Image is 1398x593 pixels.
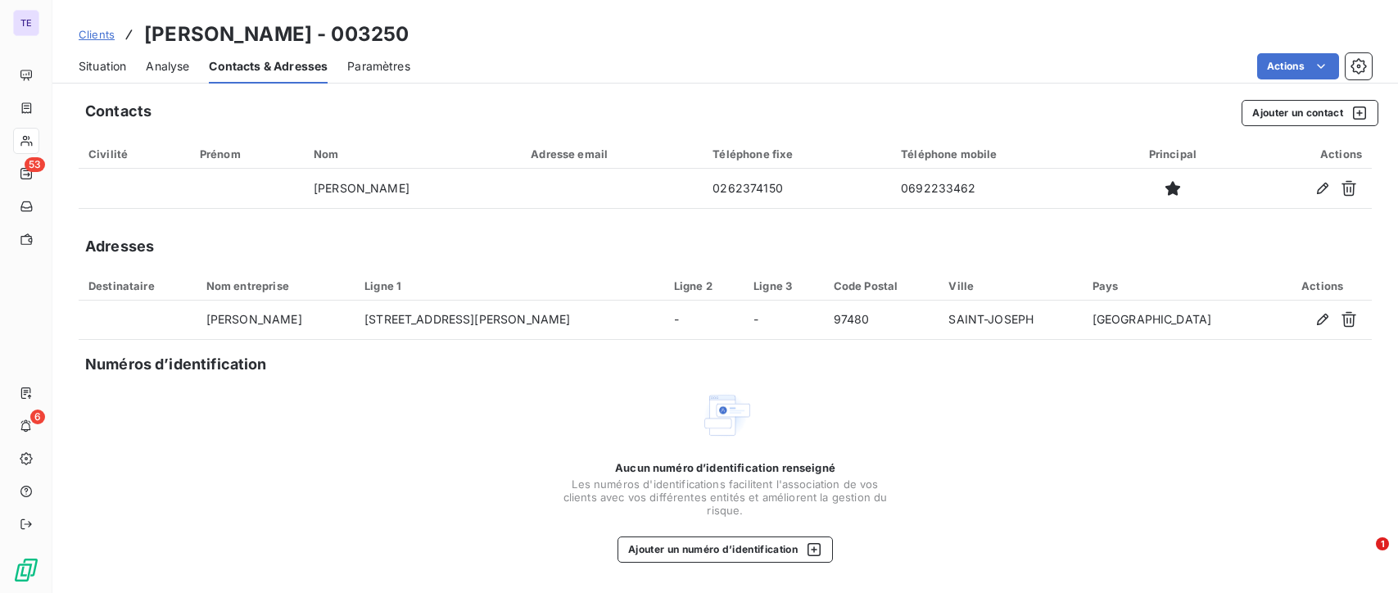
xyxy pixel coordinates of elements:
[85,353,267,376] h5: Numéros d’identification
[79,58,126,75] span: Situation
[753,279,813,292] div: Ligne 3
[355,301,664,340] td: [STREET_ADDRESS][PERSON_NAME]
[206,279,345,292] div: Nom entreprise
[1283,279,1362,292] div: Actions
[699,389,752,441] img: Empty state
[209,58,328,75] span: Contacts & Adresses
[13,557,39,583] img: Logo LeanPay
[88,147,180,161] div: Civilité
[891,169,1109,208] td: 0692233462
[1257,53,1339,79] button: Actions
[146,58,189,75] span: Analyse
[744,301,823,340] td: -
[79,26,115,43] a: Clients
[948,279,1072,292] div: Ville
[1242,100,1378,126] button: Ajouter un contact
[1376,537,1389,550] span: 1
[304,169,521,208] td: [PERSON_NAME]
[364,279,654,292] div: Ligne 1
[562,478,889,517] span: Les numéros d'identifications facilitent l'association de vos clients avec vos différentes entité...
[1246,147,1362,161] div: Actions
[531,147,693,161] div: Adresse email
[13,10,39,36] div: TE
[674,279,734,292] div: Ligne 2
[85,100,152,123] h5: Contacts
[200,147,294,161] div: Prénom
[1119,147,1226,161] div: Principal
[25,157,45,172] span: 53
[88,279,187,292] div: Destinataire
[347,58,410,75] span: Paramètres
[30,410,45,424] span: 6
[197,301,355,340] td: [PERSON_NAME]
[144,20,409,49] h3: [PERSON_NAME] - 003250
[1342,537,1382,577] iframe: Intercom live chat
[314,147,511,161] div: Nom
[824,301,939,340] td: 97480
[85,235,154,258] h5: Adresses
[1083,301,1274,340] td: [GEOGRAPHIC_DATA]
[664,301,744,340] td: -
[615,461,835,474] span: Aucun numéro d’identification renseigné
[939,301,1082,340] td: SAINT-JOSEPH
[834,279,930,292] div: Code Postal
[618,536,833,563] button: Ajouter un numéro d’identification
[1093,279,1264,292] div: Pays
[901,147,1099,161] div: Téléphone mobile
[79,28,115,41] span: Clients
[703,169,891,208] td: 0262374150
[713,147,881,161] div: Téléphone fixe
